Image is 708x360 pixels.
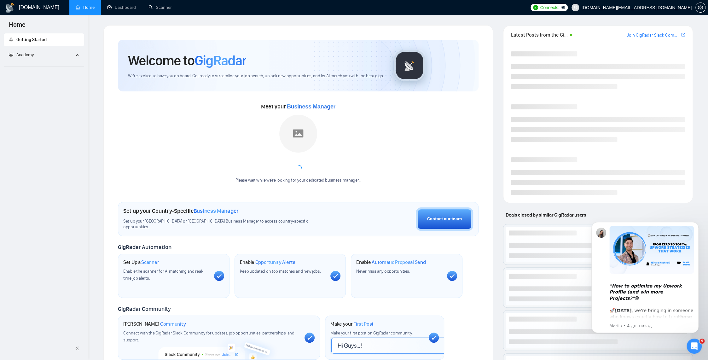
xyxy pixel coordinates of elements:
img: gigradar-logo.png [394,50,425,81]
span: We're excited to have you on board. Get ready to streamline your job search, unlock new opportuni... [128,73,384,79]
span: loading [293,163,304,174]
div: Please wait while we're looking for your dedicated business manager... [231,177,365,183]
h1: Enable [240,259,295,265]
span: double-left [75,345,81,351]
a: dashboardDashboard [107,5,136,10]
span: Meet your [261,103,335,110]
span: Never miss any opportunities. [356,269,410,274]
span: GigRadar [194,52,246,69]
span: 99 [560,4,565,11]
span: Enable the scanner for AI matching and real-time job alerts. [123,269,203,281]
span: Make your first post on GigRadar community. [330,330,412,336]
h1: Enable [356,259,426,265]
span: Deals closed by similar GigRadar users [503,209,589,220]
span: Connect with the GigRadar Slack Community for updates, job opportunities, partnerships, and support. [123,330,294,343]
a: homeHome [76,5,95,10]
div: Contact our team [427,216,462,223]
span: GigRadar Automation [118,244,171,251]
button: Contact our team [416,207,473,231]
span: 9 [699,339,705,344]
span: Latest Posts from the GigRadar Community [511,31,568,39]
li: Getting Started [4,33,84,46]
img: logo [5,3,15,13]
img: placeholder.png [279,115,317,153]
li: Academy Homepage [4,64,84,68]
span: Academy [16,52,34,57]
span: Business Manager [287,103,335,110]
h1: Welcome to [128,52,246,69]
a: searchScanner [148,5,172,10]
span: fund-projection-screen [9,52,13,57]
span: Community [160,321,186,327]
a: export [681,32,685,38]
iframe: Intercom notifications сообщение [582,212,708,343]
span: export [681,32,685,37]
span: Keep updated on top matches and new jobs. [240,269,321,274]
span: Automatic Proposal Send [372,259,426,265]
span: Academy [9,52,34,57]
h1: Set Up a [123,259,159,265]
span: rocket [9,37,13,42]
img: upwork-logo.png [533,5,538,10]
a: Join GigRadar Slack Community [627,32,680,39]
button: setting [695,3,705,13]
a: setting [695,5,705,10]
span: user [573,5,577,10]
span: Getting Started [16,37,47,42]
iframe: Intercom live chat [687,339,702,354]
h1: [PERSON_NAME] [123,321,186,327]
span: First Post [353,321,374,327]
span: Set up your [GEOGRAPHIC_DATA] or [GEOGRAPHIC_DATA] Business Manager to access country-specific op... [123,218,333,230]
h1: Set up your Country-Specific [123,207,239,214]
span: Connects: [540,4,559,11]
h1: Make your [330,321,374,327]
span: GigRadar Community [118,305,171,312]
span: Scanner [141,259,159,265]
span: Home [4,20,31,33]
span: Business Manager [194,207,239,214]
img: slackcommunity-bg.png [159,331,279,360]
span: Opportunity Alerts [255,259,295,265]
